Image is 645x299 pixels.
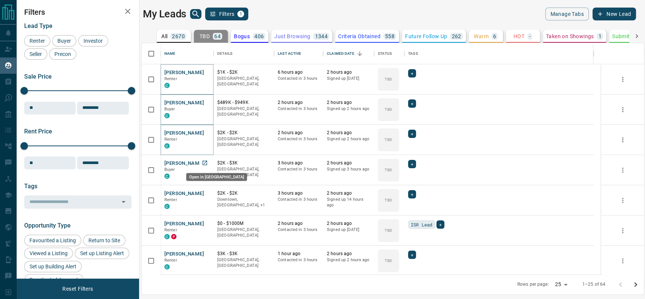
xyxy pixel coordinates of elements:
span: + [411,251,413,259]
p: Contacted in 3 hours [278,197,319,203]
p: $0 - $1000M [217,220,270,227]
p: 2 hours ago [278,130,319,136]
p: Warm [474,34,489,39]
button: [PERSON_NAME] [164,69,204,76]
p: Rows per page: [517,281,549,288]
span: Tags [24,183,37,190]
span: Buyer [164,107,175,112]
p: 2 hours ago [327,220,370,227]
div: Set up Building Alert [24,261,82,272]
p: [GEOGRAPHIC_DATA], [GEOGRAPHIC_DATA] [217,257,270,269]
p: Signed up [DATE] [327,227,370,233]
div: Name [164,43,176,64]
p: 1344 [315,34,328,39]
p: TBD [385,76,392,82]
span: Return to Site [86,237,123,243]
p: All [161,34,167,39]
span: ISR Lead [411,221,432,228]
p: Contacted in 3 hours [278,166,319,172]
p: Signed up 2 hours ago [327,106,370,112]
button: Reset Filters [57,282,98,295]
button: more [617,164,628,176]
div: Tags [408,43,418,64]
div: Last Active [278,43,301,64]
p: HOT [514,34,524,39]
p: Toronto [217,197,270,208]
button: more [617,74,628,85]
p: 6 hours ago [278,69,319,76]
div: Buyer [52,35,76,46]
p: TBD [200,34,210,39]
p: Contacted in 3 hours [278,106,319,112]
p: TBD [385,167,392,173]
p: Signed up 2 hours ago [327,136,370,142]
p: 2 hours ago [327,69,370,76]
span: Set up Building Alert [27,263,79,270]
p: TBD [385,197,392,203]
div: Seller [24,48,47,60]
button: Manage Tabs [545,8,588,20]
span: Seller [27,51,45,57]
div: + [408,190,416,198]
span: Lead Type [24,22,53,29]
button: Sort [354,48,365,59]
h1: My Leads [143,8,186,20]
p: 2 hours ago [327,99,370,106]
p: $2K - $3K [217,160,270,166]
p: $3K - $3K [217,251,270,257]
div: + [408,99,416,108]
button: [PERSON_NAME] [164,251,204,258]
div: Viewed a Listing [24,248,73,259]
span: Buyer [164,167,175,172]
div: condos.ca [164,83,170,88]
button: Go to next page [628,277,643,292]
span: 1 [238,11,243,17]
span: Investor [81,38,105,44]
p: 406 [254,34,264,39]
button: search button [190,9,201,19]
p: 2 hours ago [278,99,319,106]
p: 3 hours ago [278,160,319,166]
span: + [439,221,442,228]
button: [PERSON_NAME] [164,99,204,107]
p: 2 hours ago [327,130,370,136]
p: TBD [385,228,392,233]
div: + [408,69,416,77]
p: [GEOGRAPHIC_DATA], [GEOGRAPHIC_DATA] [217,106,270,118]
div: Set up Listing Alert [75,248,129,259]
div: Last Active [274,43,323,64]
p: Bogus [234,34,250,39]
span: Favourited a Listing [27,237,79,243]
span: + [411,130,413,138]
div: + [436,220,444,229]
div: Claimed Date [327,43,354,64]
span: Renter [164,258,177,263]
p: Contacted in 3 hours [278,257,319,263]
button: [PERSON_NAME] [164,220,204,228]
div: Return to Site [83,235,125,246]
div: + [408,251,416,259]
div: Status [378,43,392,64]
span: + [411,70,413,77]
p: Signed up 3 hours ago [327,166,370,172]
p: [GEOGRAPHIC_DATA], [GEOGRAPHIC_DATA] [217,76,270,87]
div: 25 [552,279,570,290]
span: Opportunity Type [24,222,71,229]
p: Just Browsing [274,34,310,39]
div: Details [213,43,274,64]
div: Reactivated Account [24,274,84,285]
div: + [408,130,416,138]
h2: Filters [24,8,131,17]
span: Renter [164,137,177,142]
p: 2 hours ago [327,160,370,166]
p: 262 [452,34,461,39]
div: Renter [24,35,50,46]
p: $489K - $949K [217,99,270,106]
button: more [617,225,628,236]
div: property.ca [171,234,176,239]
span: + [411,100,413,107]
button: [PERSON_NAME] [164,130,204,137]
p: Future Follow Up [405,34,447,39]
span: Precon [52,51,74,57]
p: 2 hours ago [327,190,370,197]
